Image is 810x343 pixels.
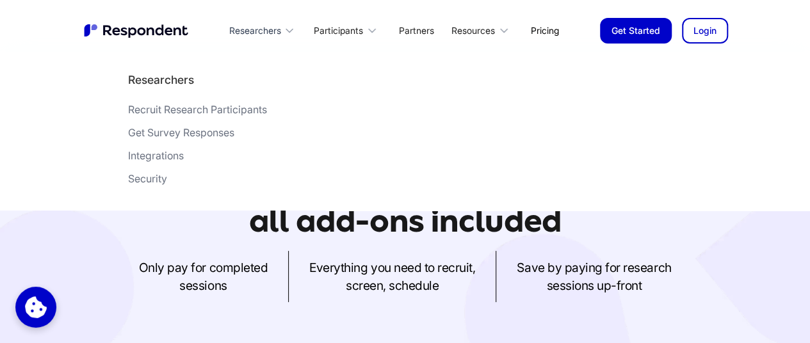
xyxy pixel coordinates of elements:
div: Resources [444,15,521,45]
div: Resources [451,24,495,37]
div: Get Survey Responses [128,126,234,139]
a: home [83,22,191,39]
a: Login [682,18,728,44]
a: Pricing [521,15,569,45]
div: Researchers [229,24,280,37]
a: Partners [389,15,444,45]
p: Save by paying for research sessions up-front [517,259,671,294]
img: Untitled UI logotext [83,22,191,39]
p: Everything you need to recruit, screen, schedule [309,259,475,294]
div: Integrations [128,149,184,162]
div: Recruit Research Participants [128,103,267,116]
div: Security [128,172,167,185]
p: Only pay for completed sessions [139,259,268,294]
div: Researchers [222,15,306,45]
div: Participants [306,15,388,45]
h4: Researchers [128,72,194,88]
a: Get Started [600,18,672,44]
a: Integrations [128,149,267,167]
a: Security [128,172,267,190]
a: Recruit Research Participants [128,103,267,121]
a: Get Survey Responses [128,126,267,144]
div: Participants [314,24,363,37]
